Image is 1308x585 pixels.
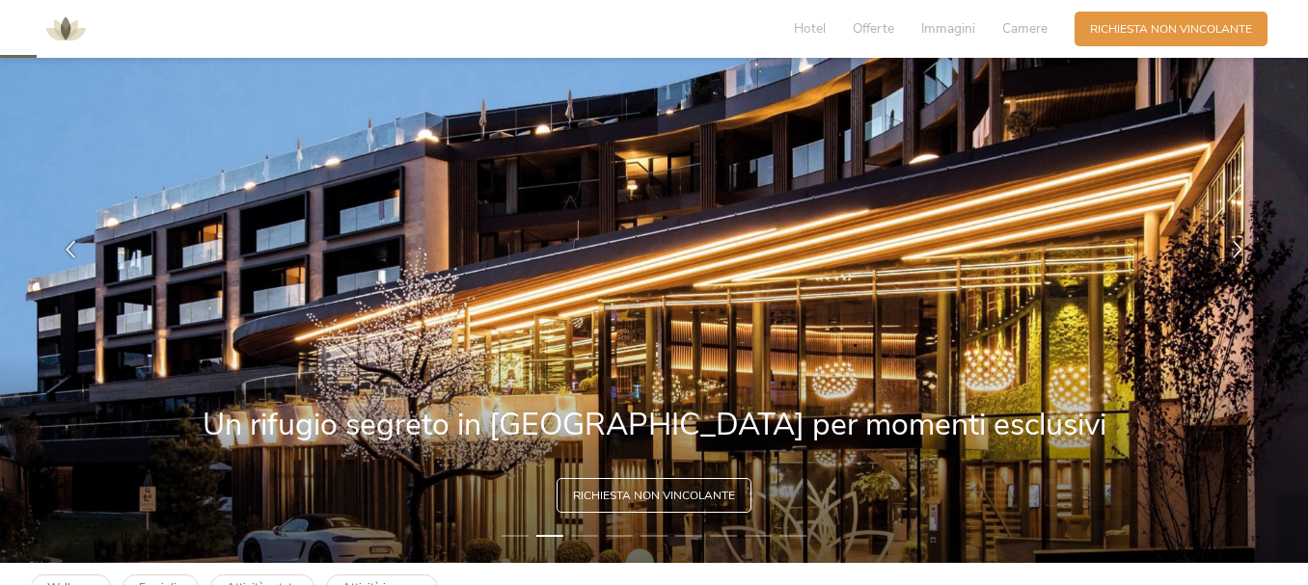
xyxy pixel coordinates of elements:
span: Immagini [921,19,975,38]
span: Camere [1002,19,1048,38]
span: Richiesta non vincolante [573,488,735,504]
span: Richiesta non vincolante [1090,21,1252,38]
span: Hotel [794,19,826,38]
a: AMONTI & LUNARIS Wellnessresort [37,23,95,34]
span: Offerte [853,19,894,38]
